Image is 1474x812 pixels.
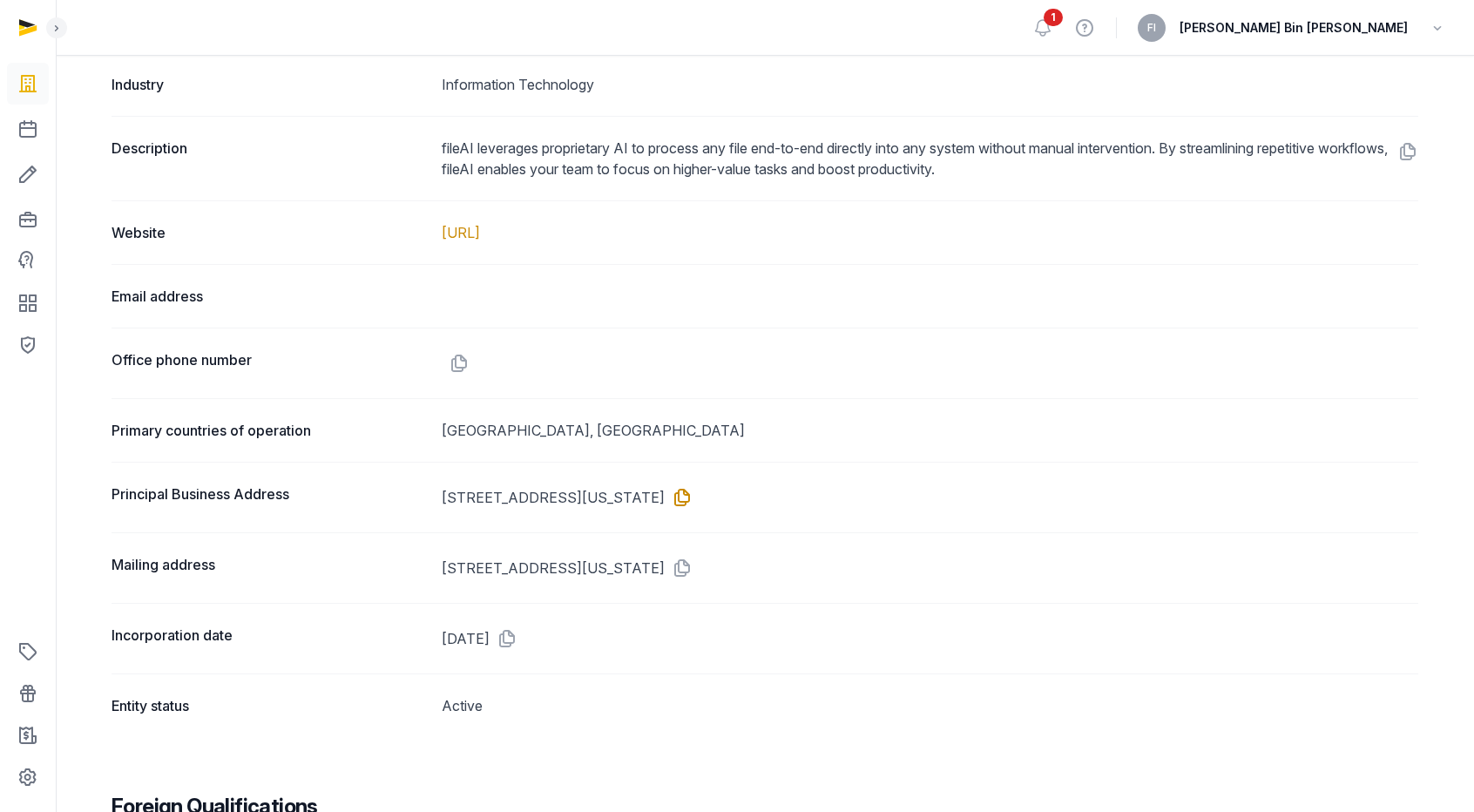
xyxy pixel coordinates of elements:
a: [URL] [442,224,480,241]
dt: Incorporation date [112,625,428,653]
dd: [STREET_ADDRESS][US_STATE] [442,484,1418,511]
dd: [DATE] [442,625,1418,653]
dt: Email address [112,286,428,307]
span: FI [1147,23,1156,33]
dd: fileAI leverages proprietary AI to process any file end-to-end directly into any system without m... [442,138,1418,179]
dt: Industry [112,74,428,95]
iframe: Chat Widget [1160,610,1474,812]
dt: Description [112,138,428,179]
span: 1 [1044,9,1063,26]
dt: Principal Business Address [112,484,428,511]
dd: Active [442,695,1418,716]
dd: Information Technology [442,74,1418,95]
span: [PERSON_NAME] Bin [PERSON_NAME] [1180,17,1408,38]
button: FI [1138,14,1166,42]
dt: Primary countries of operation [112,420,428,441]
dt: Mailing address [112,554,428,582]
dd: [GEOGRAPHIC_DATA], [GEOGRAPHIC_DATA] [442,420,1418,441]
dt: Office phone number [112,349,428,377]
dt: Website [112,222,428,243]
dd: [STREET_ADDRESS][US_STATE] [442,554,1418,582]
dt: Entity status [112,695,428,716]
